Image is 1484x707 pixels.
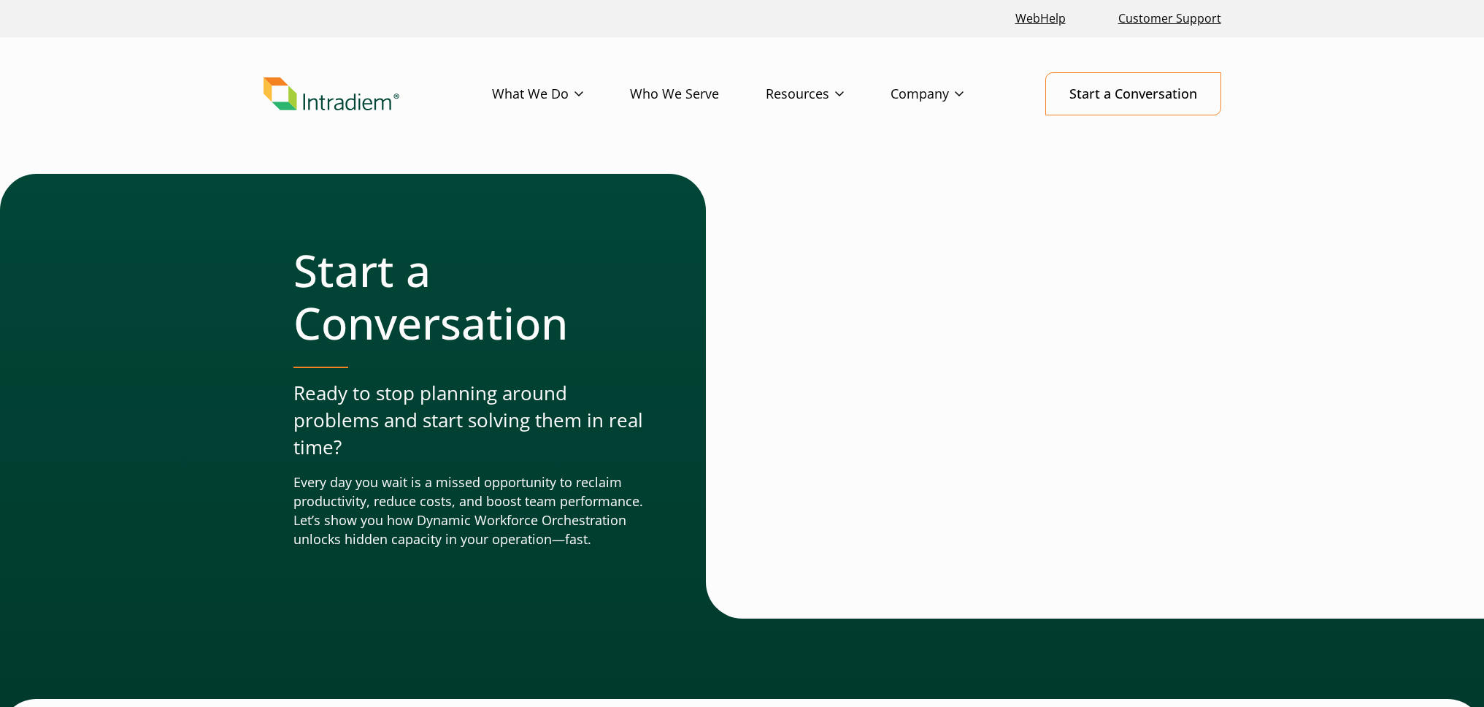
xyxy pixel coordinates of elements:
[630,73,766,115] a: Who We Serve
[1010,3,1072,34] a: Link opens in a new window
[293,380,647,462] p: Ready to stop planning around problems and start solving them in real time?
[1045,72,1221,115] a: Start a Conversation
[1112,3,1227,34] a: Customer Support
[492,73,630,115] a: What We Do
[891,73,1010,115] a: Company
[766,73,891,115] a: Resources
[264,77,492,111] a: Link to homepage of Intradiem
[264,77,399,111] img: Intradiem
[293,473,647,549] p: Every day you wait is a missed opportunity to reclaim productivity, reduce costs, and boost team ...
[293,244,647,349] h1: Start a Conversation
